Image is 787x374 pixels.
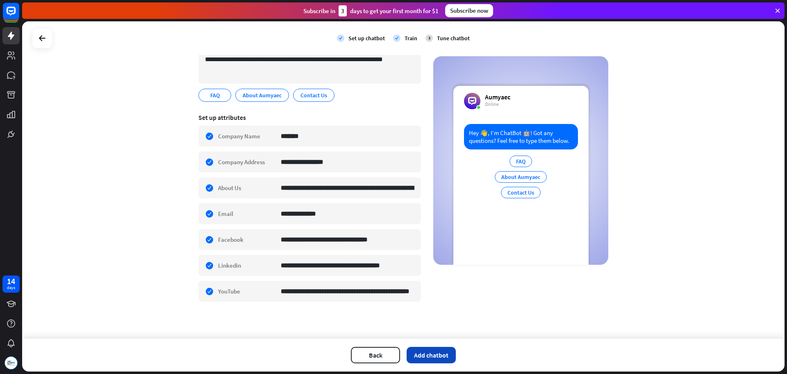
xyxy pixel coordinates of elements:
[7,3,31,28] button: Open LiveChat chat widget
[437,34,470,42] div: Tune chatbot
[2,275,20,293] a: 14 days
[337,34,344,42] i: check
[485,101,510,108] div: Online
[303,5,439,16] div: Subscribe in days to get your first month for $1
[242,91,282,100] span: About Aumyaec
[407,347,456,363] button: Add chatbot
[464,124,578,149] div: Hey 👋, I’m ChatBot 🤖! Got any questions? Feel free to type them below.
[445,4,493,17] div: Subscribe now
[485,93,510,101] div: Aumyaec
[198,113,421,122] div: Set up attributes
[510,156,532,167] div: FAQ
[495,171,547,183] div: About Aumyaec
[405,34,417,42] div: Train
[393,34,400,42] i: check
[7,278,15,285] div: 14
[425,34,433,42] div: 3
[348,34,385,42] div: Set up chatbot
[209,91,221,100] span: FAQ
[351,347,400,363] button: Back
[300,91,328,100] span: Contact Us
[339,5,347,16] div: 3
[501,187,541,198] div: Contact Us
[7,285,15,291] div: days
